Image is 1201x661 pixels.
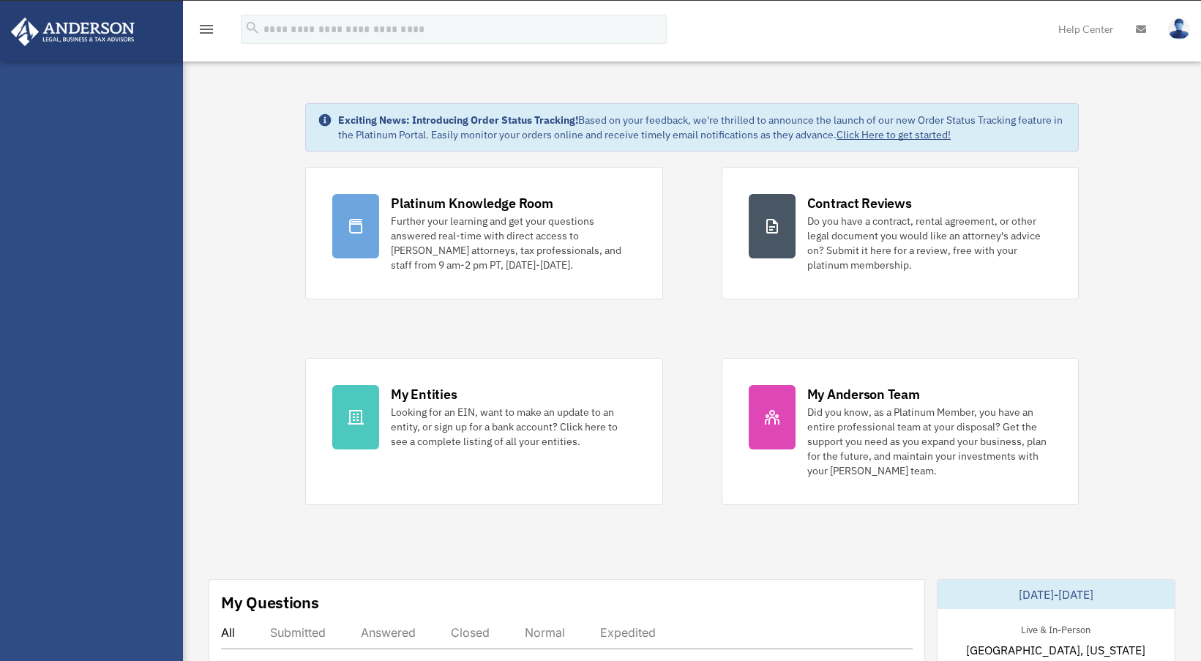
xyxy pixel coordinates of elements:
[391,194,553,212] div: Platinum Knowledge Room
[198,20,215,38] i: menu
[1168,18,1190,40] img: User Pic
[7,18,139,46] img: Anderson Advisors Platinum Portal
[807,194,912,212] div: Contract Reviews
[305,167,662,299] a: Platinum Knowledge Room Further your learning and get your questions answered real-time with dire...
[525,625,565,640] div: Normal
[338,113,1066,142] div: Based on your feedback, we're thrilled to announce the launch of our new Order Status Tracking fe...
[938,580,1175,609] div: [DATE]-[DATE]
[244,20,261,36] i: search
[600,625,656,640] div: Expedited
[391,214,635,272] div: Further your learning and get your questions answered real-time with direct access to [PERSON_NAM...
[1009,621,1102,636] div: Live & In-Person
[305,358,662,505] a: My Entities Looking for an EIN, want to make an update to an entity, or sign up for a bank accoun...
[221,591,319,613] div: My Questions
[338,113,578,127] strong: Exciting News: Introducing Order Status Tracking!
[966,641,1145,659] span: [GEOGRAPHIC_DATA], [US_STATE]
[807,405,1052,478] div: Did you know, as a Platinum Member, you have an entire professional team at your disposal? Get th...
[807,385,920,403] div: My Anderson Team
[198,26,215,38] a: menu
[221,625,235,640] div: All
[391,405,635,449] div: Looking for an EIN, want to make an update to an entity, or sign up for a bank account? Click her...
[807,214,1052,272] div: Do you have a contract, rental agreement, or other legal document you would like an attorney's ad...
[270,625,326,640] div: Submitted
[361,625,416,640] div: Answered
[722,358,1079,505] a: My Anderson Team Did you know, as a Platinum Member, you have an entire professional team at your...
[722,167,1079,299] a: Contract Reviews Do you have a contract, rental agreement, or other legal document you would like...
[391,385,457,403] div: My Entities
[837,128,951,141] a: Click Here to get started!
[451,625,490,640] div: Closed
